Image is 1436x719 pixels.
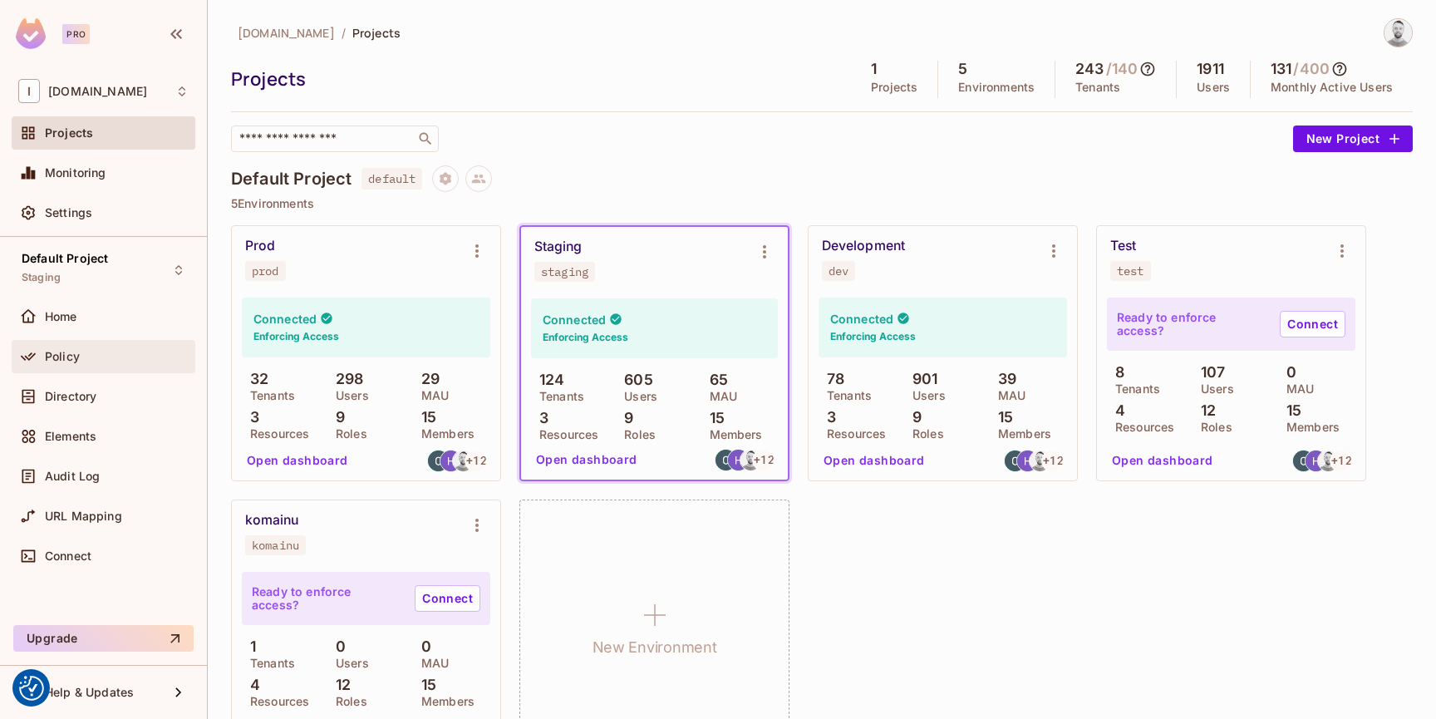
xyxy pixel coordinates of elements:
[460,509,494,542] button: Environment settings
[466,455,486,466] span: + 12
[1331,455,1351,466] span: + 12
[252,539,299,552] div: komainu
[616,410,633,426] p: 9
[242,409,259,426] p: 3
[616,428,656,441] p: Roles
[904,427,944,441] p: Roles
[990,389,1025,402] p: MAU
[413,371,440,387] p: 29
[361,168,422,190] span: default
[19,676,44,701] img: Revisit consent button
[701,428,763,441] p: Members
[415,585,480,612] a: Connect
[22,252,108,265] span: Default Project
[531,372,565,388] p: 124
[242,427,309,441] p: Resources
[1293,451,1314,471] img: chris@iofinnet.com
[1107,382,1160,396] p: Tenants
[819,371,844,387] p: 78
[242,371,268,387] p: 32
[830,329,916,344] h6: Enforcing Access
[1197,61,1224,77] h5: 1911
[1075,81,1120,94] p: Tenants
[45,166,106,180] span: Monitoring
[45,549,91,563] span: Connect
[413,638,431,655] p: 0
[990,427,1051,441] p: Members
[1105,447,1220,474] button: Open dashboard
[754,454,774,465] span: + 12
[245,238,275,254] div: Prod
[1306,451,1326,471] img: hamad@iofinnet.com
[616,372,653,388] p: 605
[1325,234,1359,268] button: Environment settings
[45,310,77,323] span: Home
[242,677,260,693] p: 4
[231,169,352,189] h4: Default Project
[242,695,309,708] p: Resources
[958,81,1035,94] p: Environments
[1271,81,1393,94] p: Monthly Active Users
[440,451,461,471] img: hamad@iofinnet.com
[432,174,459,190] span: Project settings
[45,126,93,140] span: Projects
[245,512,299,529] div: komainu
[1075,61,1104,77] h5: 243
[701,410,725,426] p: 15
[413,409,436,426] p: 15
[541,265,588,278] div: staging
[740,450,761,470] img: fabian@iofinnet.com
[22,271,61,284] span: Staging
[822,238,905,254] div: Development
[242,657,295,670] p: Tenants
[327,638,346,655] p: 0
[1271,61,1291,77] h5: 131
[1107,364,1124,381] p: 8
[413,657,449,670] p: MAU
[413,695,475,708] p: Members
[871,81,917,94] p: Projects
[253,311,317,327] h4: Connected
[819,427,886,441] p: Resources
[728,450,749,470] img: hamad@iofinnet.com
[1037,234,1070,268] button: Environment settings
[238,25,335,41] span: [DOMAIN_NAME]
[240,447,355,474] button: Open dashboard
[616,390,657,403] p: Users
[45,470,100,483] span: Audit Log
[352,25,401,41] span: Projects
[45,430,96,443] span: Elements
[904,409,922,426] p: 9
[1193,402,1216,419] p: 12
[19,676,44,701] button: Consent Preferences
[819,389,872,402] p: Tenants
[531,428,598,441] p: Resources
[327,371,364,387] p: 298
[830,311,893,327] h4: Connected
[829,264,848,278] div: dev
[1278,402,1301,419] p: 15
[1117,264,1144,278] div: test
[252,585,401,612] p: Ready to enforce access?
[62,24,90,44] div: Pro
[413,677,436,693] p: 15
[531,390,584,403] p: Tenants
[327,389,369,402] p: Users
[253,329,339,344] h6: Enforcing Access
[45,686,134,699] span: Help & Updates
[701,390,737,403] p: MAU
[748,235,781,268] button: Environment settings
[16,18,46,49] img: SReyMgAAAABJRU5ErkJggg==
[342,25,346,41] li: /
[1193,382,1234,396] p: Users
[413,389,449,402] p: MAU
[1117,311,1266,337] p: Ready to enforce access?
[531,410,548,426] p: 3
[1278,364,1296,381] p: 0
[1043,455,1063,466] span: + 12
[453,451,474,471] img: fabian@iofinnet.com
[1318,451,1339,471] img: fabian@iofinnet.com
[242,389,295,402] p: Tenants
[231,66,843,91] div: Projects
[990,371,1016,387] p: 39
